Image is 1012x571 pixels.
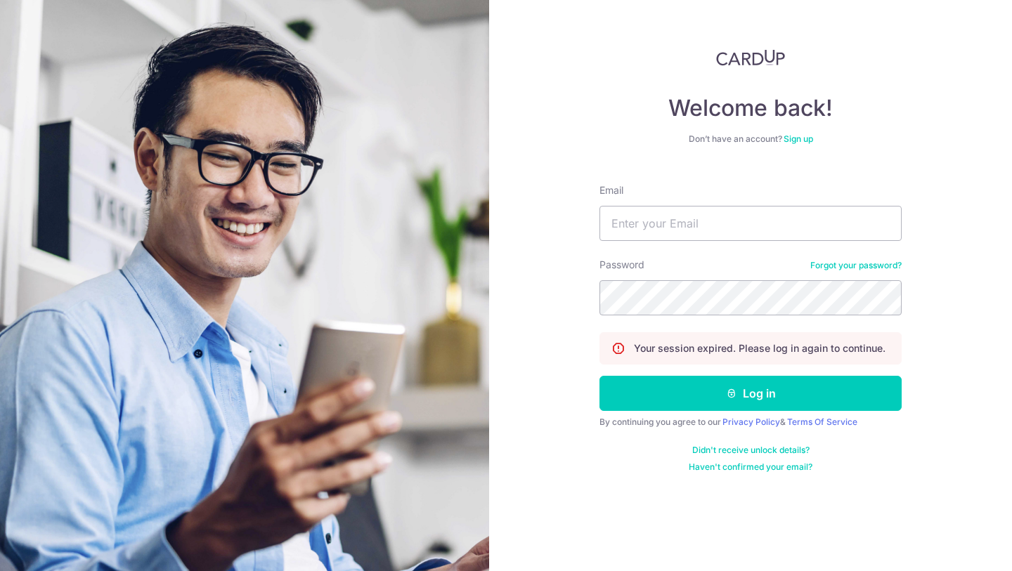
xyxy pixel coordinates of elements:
[634,341,885,355] p: Your session expired. Please log in again to continue.
[722,416,780,427] a: Privacy Policy
[599,133,902,145] div: Don’t have an account?
[599,94,902,122] h4: Welcome back!
[692,445,810,456] a: Didn't receive unlock details?
[599,376,902,411] button: Log in
[787,416,857,427] a: Terms Of Service
[784,133,813,144] a: Sign up
[599,183,623,197] label: Email
[810,260,902,271] a: Forgot your password?
[599,206,902,241] input: Enter your Email
[689,461,812,473] a: Haven't confirmed your email?
[716,49,785,66] img: CardUp Logo
[599,258,644,272] label: Password
[599,416,902,428] div: By continuing you agree to our &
